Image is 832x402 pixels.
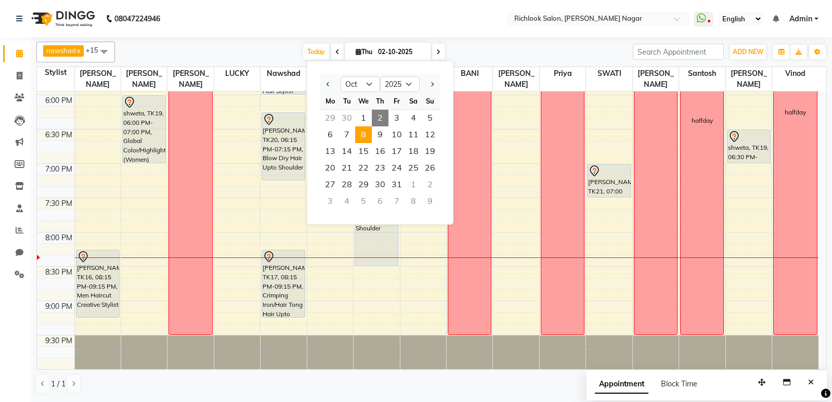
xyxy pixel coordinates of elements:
[322,160,339,176] div: Monday, October 20, 2025
[372,126,388,143] div: Thursday, October 9, 2025
[540,67,586,80] span: priya
[372,176,388,193] div: Thursday, October 30, 2025
[339,143,355,160] span: 14
[75,67,121,91] span: [PERSON_NAME]
[322,126,339,143] span: 6
[322,193,339,210] div: Monday, November 3, 2025
[427,76,436,93] button: Next month
[388,193,405,210] div: Friday, November 7, 2025
[355,110,372,126] div: Wednesday, October 1, 2025
[372,176,388,193] span: 30
[339,143,355,160] div: Tuesday, October 14, 2025
[633,67,679,91] span: [PERSON_NAME]
[339,110,355,126] div: Tuesday, September 30, 2025
[372,126,388,143] span: 9
[86,46,106,54] span: +15
[661,379,697,388] span: Block Time
[121,67,167,91] span: [PERSON_NAME]
[339,93,355,109] div: Tu
[405,126,422,143] div: Saturday, October 11, 2025
[388,160,405,176] div: Friday, October 24, 2025
[422,126,438,143] span: 12
[388,143,405,160] div: Friday, October 17, 2025
[372,193,388,210] div: Thursday, November 6, 2025
[422,160,438,176] span: 26
[43,164,74,175] div: 7:00 PM
[692,116,713,125] div: halfday
[339,193,355,210] div: Tuesday, November 4, 2025
[388,126,405,143] span: 10
[27,4,98,33] img: logo
[355,176,372,193] span: 29
[375,44,427,60] input: 2025-10-02
[43,267,74,278] div: 8:30 PM
[388,110,405,126] div: Friday, October 3, 2025
[422,93,438,109] div: Su
[405,93,422,109] div: Sa
[372,143,388,160] span: 16
[214,67,260,80] span: LUCKY
[353,48,375,56] span: Thu
[422,126,438,143] div: Sunday, October 12, 2025
[388,93,405,109] div: Fr
[322,160,339,176] span: 20
[730,45,766,59] button: ADD NEW
[76,250,119,317] div: [PERSON_NAME], TK16, 08:15 PM-09:15 PM, Men Haircut Creative Stylist
[733,48,763,56] span: ADD NEW
[422,193,438,210] div: Sunday, November 9, 2025
[355,176,372,193] div: Wednesday, October 29, 2025
[322,93,339,109] div: Mo
[372,160,388,176] span: 23
[339,160,355,176] span: 21
[380,76,420,92] select: Select year
[46,46,76,55] span: nawshad
[388,143,405,160] span: 17
[372,160,388,176] div: Thursday, October 23, 2025
[789,14,812,24] span: Admin
[76,46,81,55] a: x
[447,67,492,80] span: BANI
[322,176,339,193] div: Monday, October 27, 2025
[322,143,339,160] span: 13
[114,4,160,33] b: 08047224946
[167,67,213,91] span: [PERSON_NAME]
[355,110,372,126] span: 1
[405,176,422,193] div: Saturday, November 1, 2025
[43,129,74,140] div: 6:30 PM
[422,143,438,160] div: Sunday, October 19, 2025
[388,126,405,143] div: Friday, October 10, 2025
[405,193,422,210] div: Saturday, November 8, 2025
[262,250,305,317] div: [PERSON_NAME], TK17, 08:15 PM-09:15 PM, Crimping Iron/Hair Tong Hair Upto Waist
[43,335,74,346] div: 9:30 PM
[322,143,339,160] div: Monday, October 13, 2025
[37,67,74,78] div: Stylist
[388,110,405,126] span: 3
[405,143,422,160] span: 18
[322,126,339,143] div: Monday, October 6, 2025
[355,126,372,143] div: Wednesday, October 8, 2025
[355,160,372,176] div: Wednesday, October 22, 2025
[595,375,648,394] span: Appointment
[405,160,422,176] span: 25
[803,374,818,391] button: Close
[341,76,380,92] select: Select month
[388,176,405,193] div: Friday, October 31, 2025
[261,67,306,80] span: nawshad
[123,96,165,163] div: shweta, TK19, 06:00 PM-07:00 PM, Global Color/Highlights (Women) Touchup (Upto 2 inches)
[422,143,438,160] span: 19
[405,110,422,126] span: 4
[43,95,74,106] div: 6:00 PM
[339,126,355,143] div: Tuesday, October 7, 2025
[405,126,422,143] span: 11
[388,160,405,176] span: 24
[339,176,355,193] span: 28
[355,126,372,143] span: 8
[51,379,66,390] span: 1 / 1
[322,176,339,193] span: 27
[322,110,339,126] div: Monday, September 29, 2025
[586,67,632,80] span: SWATI
[372,143,388,160] div: Thursday, October 16, 2025
[422,176,438,193] div: Sunday, November 2, 2025
[372,110,388,126] div: Thursday, October 2, 2025
[372,93,388,109] div: Th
